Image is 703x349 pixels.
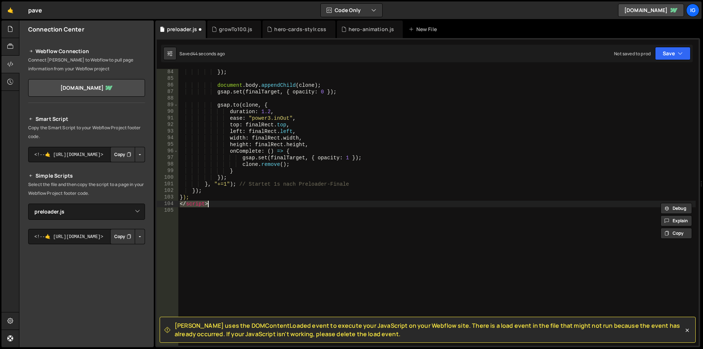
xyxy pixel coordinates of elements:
div: 84 [157,69,178,75]
textarea: <!--🤙 [URL][DOMAIN_NAME]> <script>document.addEventListener("DOMContentLoaded", function() {funct... [28,147,145,162]
button: Copy [110,229,135,244]
div: 101 [157,181,178,188]
div: 103 [157,194,178,201]
div: 89 [157,102,178,108]
h2: Smart Script [28,115,145,123]
div: preloader.js [167,26,197,33]
h2: Webflow Connection [28,47,145,56]
div: 85 [157,75,178,82]
div: 44 seconds ago [193,51,225,57]
div: 102 [157,188,178,194]
p: Connect [PERSON_NAME] to Webflow to pull page information from your Webflow project [28,56,145,73]
a: [DOMAIN_NAME] [618,4,684,17]
a: ig [686,4,699,17]
div: 92 [157,122,178,128]
button: Explain [661,215,692,226]
div: hero-animation.js [349,26,394,33]
div: 100 [157,174,178,181]
div: Saved [179,51,225,57]
div: 91 [157,115,178,122]
a: 🤙 [1,1,19,19]
div: Button group with nested dropdown [110,229,145,244]
div: 97 [157,155,178,161]
div: Not saved to prod [614,51,651,57]
div: growTo100.js [219,26,252,33]
div: 94 [157,135,178,141]
p: Select the file and then copy the script to a page in your Webflow Project footer code. [28,180,145,198]
h2: Simple Scripts [28,171,145,180]
div: 96 [157,148,178,155]
button: Save [655,47,691,60]
div: 90 [157,108,178,115]
div: 95 [157,141,178,148]
p: Copy the Smart Script to your Webflow Project footer code. [28,123,145,141]
button: Debug [661,203,692,214]
span: [PERSON_NAME] uses the DOMContentLoaded event to execute your JavaScript on your Webflow site. Th... [175,322,684,338]
a: [DOMAIN_NAME] [28,79,145,97]
iframe: YouTube video player [28,256,146,322]
div: 86 [157,82,178,89]
div: 88 [157,95,178,102]
div: 98 [157,161,178,168]
div: pave [28,6,42,15]
div: hero-cards-stylr.css [274,26,326,33]
div: Button group with nested dropdown [110,147,145,162]
div: 93 [157,128,178,135]
div: 87 [157,89,178,95]
div: 99 [157,168,178,174]
button: Copy [661,228,692,239]
div: 104 [157,201,178,207]
button: Copy [110,147,135,162]
textarea: <!--🤙 [URL][DOMAIN_NAME]> <script>document.addEventListener("DOMContentLoaded", function() {funct... [28,229,145,244]
h2: Connection Center [28,25,84,33]
button: Code Only [321,4,382,17]
div: New File [409,26,439,33]
div: 105 [157,207,178,214]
